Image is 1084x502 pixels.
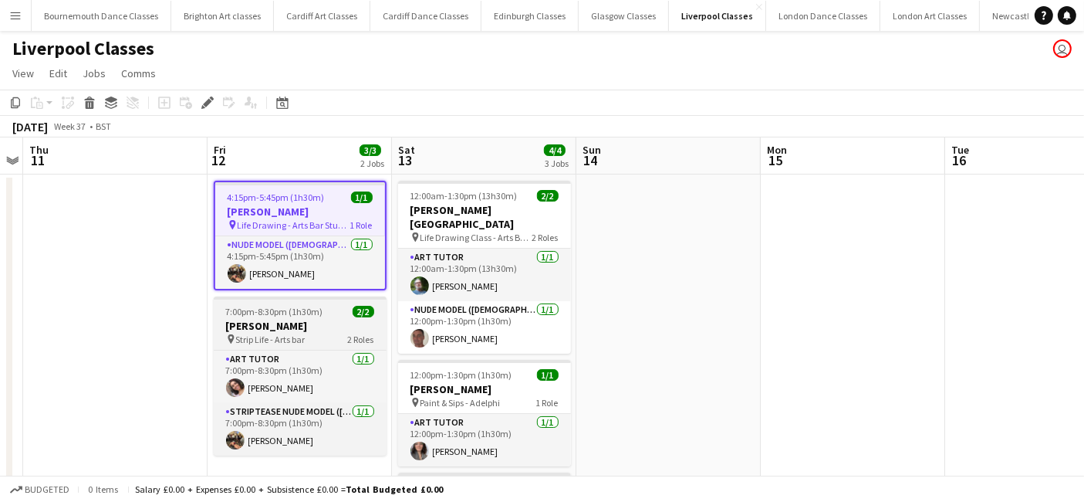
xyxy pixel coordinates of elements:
span: 12:00pm-1:30pm (1h30m) [410,369,512,381]
div: 3 Jobs [545,158,569,169]
span: Edit [49,66,67,80]
button: Brighton Art classes [171,1,274,31]
span: 2 Roles [348,334,374,345]
span: 1/1 [351,192,373,203]
a: Comms [115,63,162,83]
span: Budgeted [25,484,69,495]
div: BST [96,120,111,132]
h1: Liverpool Classes [12,37,154,60]
span: 3/3 [360,144,381,156]
span: Comms [121,66,156,80]
span: 7:00pm-8:30pm (1h30m) [226,306,323,317]
app-card-role: Art Tutor1/17:00pm-8:30pm (1h30m)[PERSON_NAME] [214,351,387,403]
span: 12 [211,151,226,169]
span: Tue [951,143,969,157]
app-job-card: 12:00pm-1:30pm (1h30m)1/1[PERSON_NAME] Paint & Sips - Adelphi1 RoleArt Tutor1/112:00pm-1:30pm (1h... [398,360,571,466]
span: 4:15pm-5:45pm (1h30m) [228,192,325,203]
span: 15 [765,151,787,169]
app-card-role: Art Tutor1/112:00am-1:30pm (13h30m)[PERSON_NAME] [398,249,571,301]
span: 12:00am-1:30pm (13h30m) [410,190,518,202]
h3: [PERSON_NAME][GEOGRAPHIC_DATA] [398,203,571,231]
span: 13 [396,151,415,169]
span: Strip Life - Arts bar [236,334,306,345]
div: 2 Jobs [360,158,384,169]
span: 1/1 [537,369,559,381]
app-job-card: 12:00am-1:30pm (13h30m)2/2[PERSON_NAME][GEOGRAPHIC_DATA] Life Drawing Class - Arts Bar Studio 42 ... [398,181,571,354]
button: Bournemouth Dance Classes [32,1,171,31]
span: Sun [583,143,601,157]
button: Edinburgh Classes [481,1,579,31]
span: View [12,66,34,80]
button: Glasgow Classes [579,1,669,31]
h3: [PERSON_NAME] [398,382,571,396]
a: Jobs [76,63,112,83]
span: Life Drawing - Arts Bar Studio 4 [238,219,350,231]
span: 2/2 [353,306,374,317]
span: Week 37 [51,120,89,132]
a: View [6,63,40,83]
span: 11 [27,151,49,169]
span: 1 Role [536,397,559,409]
span: Paint & Sips - Adelphi [420,397,501,409]
span: 2 Roles [532,232,559,243]
button: Budgeted [8,481,72,498]
h3: [PERSON_NAME] [215,205,385,219]
app-card-role: Nude Model ([DEMOGRAPHIC_DATA])1/14:15pm-5:45pm (1h30m)[PERSON_NAME] [215,236,385,289]
span: Jobs [83,66,106,80]
span: 2/2 [537,190,559,202]
span: 16 [949,151,969,169]
span: Mon [767,143,787,157]
button: Liverpool Classes [669,1,766,31]
app-job-card: 4:15pm-5:45pm (1h30m)1/1[PERSON_NAME] Life Drawing - Arts Bar Studio 41 RoleNude Model ([DEMOGRAP... [214,181,387,290]
app-card-role: Striptease Nude Model ([DEMOGRAPHIC_DATA])1/17:00pm-8:30pm (1h30m)[PERSON_NAME] [214,403,387,456]
span: 0 items [85,483,122,495]
span: Life Drawing Class - Arts Bar Studio 4 [420,232,532,243]
app-card-role: Nude Model ([DEMOGRAPHIC_DATA])1/112:00pm-1:30pm (1h30m)[PERSON_NAME] [398,301,571,354]
app-card-role: Art Tutor1/112:00pm-1:30pm (1h30m)[PERSON_NAME] [398,414,571,466]
button: Cardiff Dance Classes [370,1,481,31]
app-job-card: 7:00pm-8:30pm (1h30m)2/2[PERSON_NAME] Strip Life - Arts bar2 RolesArt Tutor1/17:00pm-8:30pm (1h30... [214,297,387,456]
span: Sat [398,143,415,157]
span: Total Budgeted £0.00 [346,483,443,495]
span: 4/4 [544,144,566,156]
button: Newcastle Classes [980,1,1078,31]
span: 14 [580,151,601,169]
button: London Art Classes [880,1,980,31]
div: [DATE] [12,119,48,134]
span: Thu [29,143,49,157]
div: Salary £0.00 + Expenses £0.00 + Subsistence £0.00 = [135,483,443,495]
a: Edit [43,63,73,83]
button: London Dance Classes [766,1,880,31]
span: 1 Role [350,219,373,231]
button: Cardiff Art Classes [274,1,370,31]
app-user-avatar: VOSH Limited [1053,39,1072,58]
span: Fri [214,143,226,157]
h3: [PERSON_NAME] [214,319,387,333]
